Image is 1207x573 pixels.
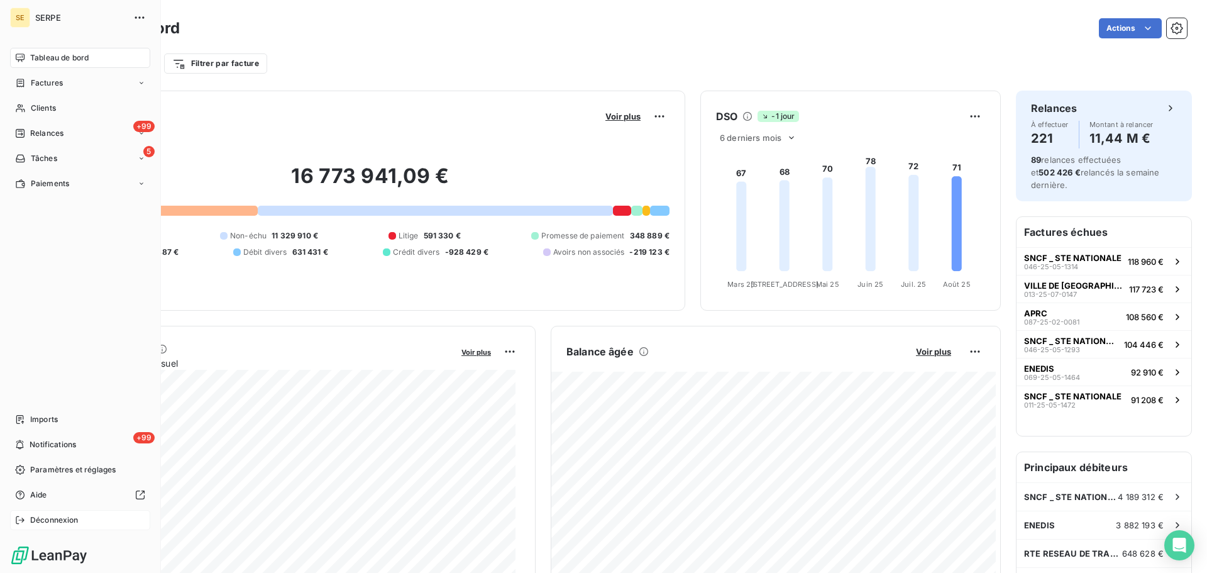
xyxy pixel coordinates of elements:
[399,230,419,242] span: Litige
[727,280,755,289] tspan: Mars 25
[10,73,150,93] a: Factures
[30,128,63,139] span: Relances
[1131,395,1164,405] span: 91 208 €
[1017,358,1191,386] button: ENEDIS069-25-05-146492 910 €
[1089,121,1154,128] span: Montant à relancer
[916,347,951,357] span: Voir plus
[1128,257,1164,267] span: 118 960 €
[1024,548,1122,559] span: RTE RESEAU DE TRANSPORT ELECTRICITE
[31,153,57,164] span: Tâches
[30,464,116,476] span: Paramètres et réglages
[1024,364,1054,374] span: ENEDIS
[857,280,883,289] tspan: Juin 25
[292,247,328,258] span: 631 431 €
[758,111,798,122] span: -1 jour
[30,489,47,501] span: Aide
[243,247,287,258] span: Débit divers
[605,111,641,121] span: Voir plus
[424,230,461,242] span: 591 330 €
[133,432,155,443] span: +99
[1089,128,1154,148] h4: 11,44 M €
[30,515,79,526] span: Déconnexion
[445,247,489,258] span: -928 429 €
[1126,312,1164,322] span: 108 560 €
[1017,303,1191,330] button: APRC087-25-02-0081108 560 €
[912,346,955,357] button: Voir plus
[566,344,634,359] h6: Balance âgée
[10,48,150,68] a: Tableau de bord
[31,77,63,89] span: Factures
[901,280,926,289] tspan: Juil. 25
[10,545,88,565] img: Logo LeanPay
[1039,167,1080,177] span: 502 426 €
[10,174,150,194] a: Paiements
[541,230,625,242] span: Promesse de paiement
[629,247,670,258] span: -219 123 €
[461,348,491,357] span: Voir plus
[1017,247,1191,275] button: SNCF _ STE NATIONALE046-25-05-1314118 960 €
[1031,121,1069,128] span: À effectuer
[1024,308,1047,318] span: APRC
[10,485,150,505] a: Aide
[272,230,318,242] span: 11 329 910 €
[1017,386,1191,413] button: SNCF _ STE NATIONALE011-25-05-147291 208 €
[1164,530,1194,560] div: Open Intercom Messenger
[751,280,818,289] tspan: [STREET_ADDRESS]
[943,280,971,289] tspan: Août 25
[1017,452,1191,482] h6: Principaux débiteurs
[458,346,495,357] button: Voir plus
[31,103,56,114] span: Clients
[10,123,150,143] a: +99Relances
[1124,340,1164,350] span: 104 446 €
[1129,284,1164,294] span: 117 723 €
[1024,401,1076,409] span: 011-25-05-1472
[1024,291,1077,298] span: 013-25-07-0147
[1024,336,1119,346] span: SNCF _ STE NATIONALE
[10,98,150,118] a: Clients
[716,109,737,124] h6: DSO
[164,53,267,74] button: Filtrer par facture
[553,247,625,258] span: Avoirs non associés
[1024,281,1124,291] span: VILLE DE [GEOGRAPHIC_DATA]
[71,164,670,201] h2: 16 773 941,09 €
[1024,520,1055,530] span: ENEDIS
[133,121,155,132] span: +99
[30,52,89,64] span: Tableau de bord
[1031,155,1160,190] span: relances effectuées et relancés la semaine dernière.
[30,439,76,450] span: Notifications
[1131,367,1164,377] span: 92 910 €
[1031,128,1069,148] h4: 221
[30,414,58,425] span: Imports
[1024,253,1122,263] span: SNCF _ STE NATIONALE
[816,280,839,289] tspan: Mai 25
[10,8,30,28] div: SE
[1122,548,1164,559] span: 648 628 €
[393,247,440,258] span: Crédit divers
[1017,275,1191,303] button: VILLE DE [GEOGRAPHIC_DATA]013-25-07-0147117 723 €
[1017,330,1191,358] button: SNCF _ STE NATIONALE046-25-05-1293104 446 €
[10,409,150,430] a: Imports
[71,357,453,370] span: Chiffre d'affaires mensuel
[1118,492,1164,502] span: 4 189 312 €
[1024,318,1079,326] span: 087-25-02-0081
[602,111,644,122] button: Voir plus
[1099,18,1162,38] button: Actions
[35,13,126,23] span: SERPE
[720,133,781,143] span: 6 derniers mois
[1024,391,1122,401] span: SNCF _ STE NATIONALE
[31,178,69,189] span: Paiements
[230,230,267,242] span: Non-échu
[1024,346,1080,353] span: 046-25-05-1293
[10,148,150,169] a: 5Tâches
[1024,263,1078,270] span: 046-25-05-1314
[1024,374,1080,381] span: 069-25-05-1464
[1024,492,1118,502] span: SNCF _ STE NATIONALE
[143,146,155,157] span: 5
[1017,217,1191,247] h6: Factures échues
[1116,520,1164,530] span: 3 882 193 €
[10,460,150,480] a: Paramètres et réglages
[1031,101,1077,116] h6: Relances
[1031,155,1041,165] span: 89
[630,230,670,242] span: 348 889 €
